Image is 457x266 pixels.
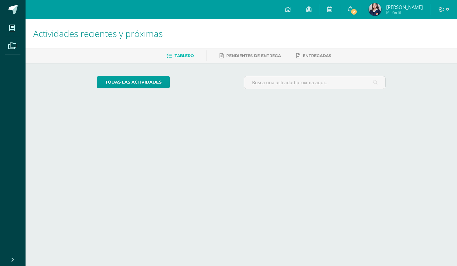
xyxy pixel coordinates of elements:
a: Pendientes de entrega [220,51,281,61]
a: Tablero [167,51,194,61]
span: Tablero [175,53,194,58]
span: [PERSON_NAME] [386,4,423,10]
span: Actividades recientes y próximas [33,27,163,40]
span: Mi Perfil [386,10,423,15]
input: Busca una actividad próxima aquí... [244,76,386,89]
span: Pendientes de entrega [226,53,281,58]
span: 2 [350,8,357,15]
img: 146e14d473afb2837e5cf5f345d4b25b.png [369,3,381,16]
a: todas las Actividades [97,76,170,88]
span: Entregadas [303,53,331,58]
a: Entregadas [296,51,331,61]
